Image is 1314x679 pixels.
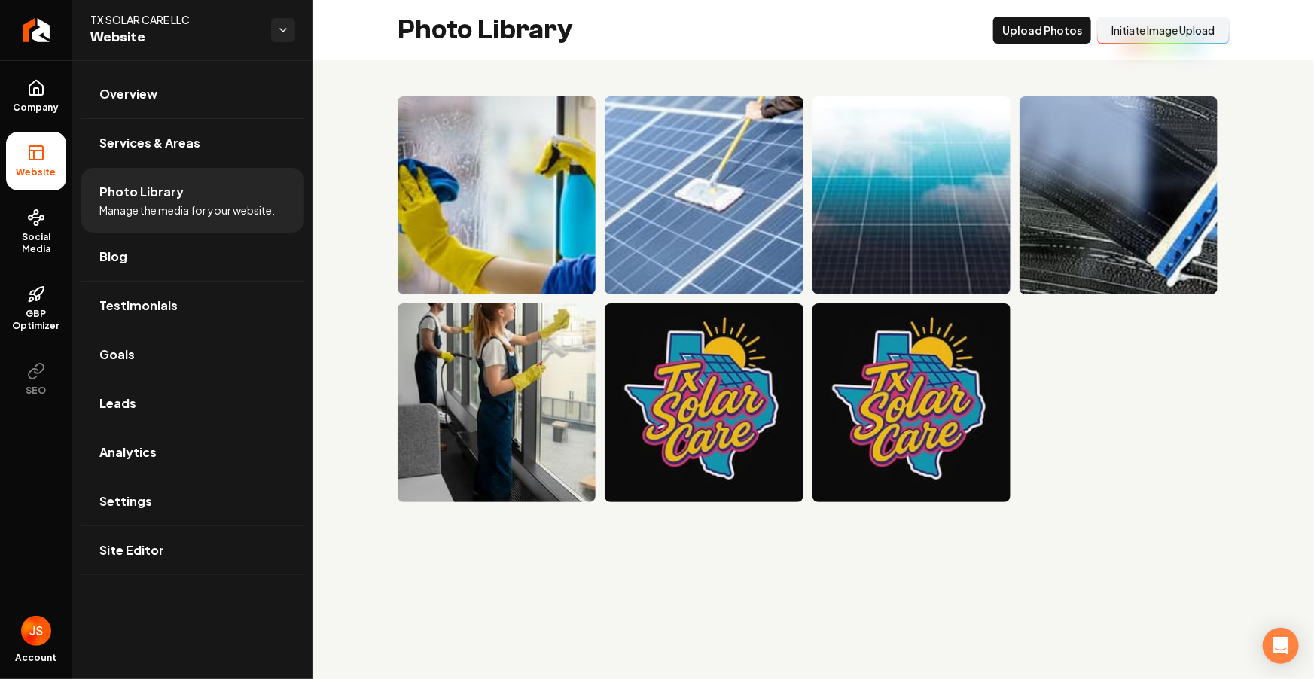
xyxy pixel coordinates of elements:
[6,350,66,409] button: SEO
[23,18,50,42] img: Rebolt Logo
[81,477,304,525] a: Settings
[398,303,596,501] img: Professionals cleaning windows in modern office with yellow gloves and cleaning tools.
[81,330,304,379] a: Goals
[21,616,51,646] button: Open user button
[398,96,596,294] img: Person cleaning a window with a blue cloth and spray bottle while wearing yellow gloves.
[20,385,53,397] span: SEO
[90,27,259,48] span: Website
[6,273,66,344] a: GBP Optimizer
[99,85,157,103] span: Overview
[21,616,51,646] img: James Shamoun
[11,166,62,178] span: Website
[81,233,304,281] a: Blog
[6,196,66,267] a: Social Media
[6,308,66,332] span: GBP Optimizer
[812,303,1011,501] img: Texas Solar Care logo with solar panels and sun, vibrant colors on black background.
[99,134,200,152] span: Services & Areas
[99,492,152,510] span: Settings
[99,248,127,266] span: Blog
[16,652,57,664] span: Account
[605,96,803,294] img: Person cleaning solar panels with a mop to enhance efficiency and energy output.
[99,183,184,201] span: Photo Library
[1020,96,1218,294] img: Blue window squeegee cleaning glass with soap suds and streaks.
[99,346,135,364] span: Goals
[6,67,66,126] a: Company
[8,102,66,114] span: Company
[90,12,259,27] span: TX SOLAR CARE LLC
[993,17,1091,44] button: Upload Photos
[605,303,803,501] img: Texas Solar Care logo featuring solar panels and a sun illustration.
[81,70,304,118] a: Overview
[99,541,164,559] span: Site Editor
[81,379,304,428] a: Leads
[1097,17,1230,44] button: Initiate Image Upload
[99,297,178,315] span: Testimonials
[1263,628,1299,664] div: Open Intercom Messenger
[81,282,304,330] a: Testimonials
[812,96,1011,294] img: Abstract grid pattern with blue and white clouds, creating a sense of depth and perspective.
[99,394,136,413] span: Leads
[81,119,304,167] a: Services & Areas
[81,526,304,574] a: Site Editor
[99,443,157,461] span: Analytics
[6,231,66,255] span: Social Media
[99,202,275,218] span: Manage the media for your website.
[398,15,573,45] h2: Photo Library
[81,428,304,477] a: Analytics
